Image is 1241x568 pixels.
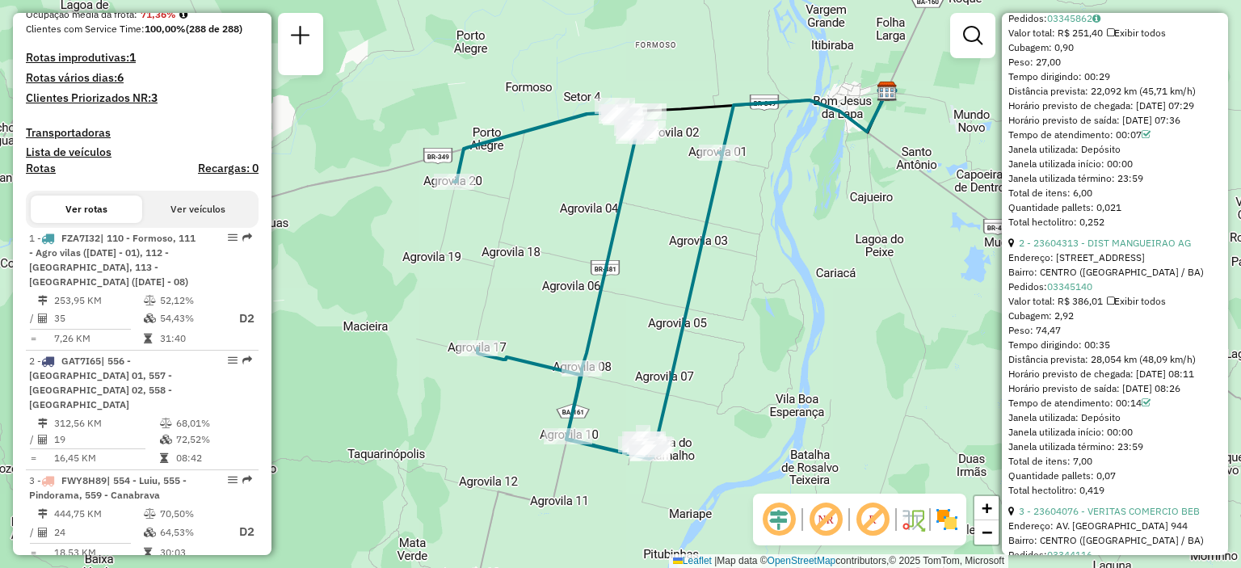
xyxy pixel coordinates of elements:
h4: Rotas vários dias: [26,71,259,85]
div: Tempo dirigindo: 00:35 [1008,338,1222,352]
td: 72,52% [175,431,252,448]
i: Distância Total [38,509,48,519]
a: 03345862 [1047,12,1100,24]
div: Distância prevista: 28,054 km (48,09 km/h) [1008,352,1222,367]
i: % de utilização da cubagem [144,528,156,537]
td: 19 [53,431,159,448]
i: Total de Atividades [38,435,48,444]
div: Janela utilizada término: 23:59 [1008,171,1222,186]
span: Cubagem: 0,90 [1008,41,1074,53]
td: 52,12% [159,292,224,309]
div: Horário previsto de chegada: [DATE] 07:29 [1008,99,1222,113]
td: 30:03 [159,545,224,561]
div: Horário previsto de saída: [DATE] 08:26 [1008,381,1222,396]
a: Com service time [1142,397,1151,409]
i: Distância Total [38,419,48,428]
button: Ver veículos [142,196,254,223]
td: 70,50% [159,506,224,522]
div: Pedidos: [1008,548,1222,562]
em: Opções [228,475,238,485]
td: 16,45 KM [53,450,159,466]
div: Valor total: R$ 386,01 [1008,294,1222,309]
em: Média calculada utilizando a maior ocupação (%Peso ou %Cubagem) de cada rota da sessão. Rotas cro... [179,10,187,19]
span: 3 - [29,474,187,501]
span: Ocultar deslocamento [759,500,798,539]
td: 64,53% [159,522,224,542]
strong: 6 [117,70,124,85]
div: Tempo dirigindo: 00:29 [1008,69,1222,84]
span: − [982,522,992,542]
td: 08:42 [175,450,252,466]
i: Total de Atividades [38,528,48,537]
td: 24 [53,522,143,542]
div: Tempo de atendimento: 00:14 [1008,396,1222,410]
a: 03344116 [1047,549,1092,561]
div: Janela utilizada: Depósito [1008,410,1222,425]
em: Opções [228,356,238,365]
strong: 3 [151,90,158,105]
span: GAT7I65 [61,355,101,367]
div: Total de itens: 6,00 [1008,186,1222,200]
span: Exibir NR [806,500,845,539]
button: Ver rotas [31,196,142,223]
a: Exibir filtros [957,19,989,52]
div: Janela utilizada início: 00:00 [1008,157,1222,171]
span: | 556 - [GEOGRAPHIC_DATA] 01, 557 - [GEOGRAPHIC_DATA] 02, 558 - [GEOGRAPHIC_DATA] [29,355,172,410]
span: | 110 - Formoso, 111 - Agro vilas ([DATE] - 01), 112 - [GEOGRAPHIC_DATA], 113 - [GEOGRAPHIC_DATA]... [29,232,196,288]
span: + [982,498,992,518]
td: 444,75 KM [53,506,143,522]
span: Peso: 27,00 [1008,56,1061,68]
td: 253,95 KM [53,292,143,309]
em: Opções [228,233,238,242]
span: Cubagem: 2,92 [1008,309,1074,322]
i: % de utilização do peso [144,509,156,519]
img: Exibir/Ocultar setores [934,507,960,532]
i: Tempo total em rota [144,548,152,557]
span: Exibir todos [1107,295,1166,307]
h4: Clientes Priorizados NR: [26,91,259,105]
strong: (288 de 288) [186,23,242,35]
h4: Transportadoras [26,126,259,140]
span: Exibir todos [1107,27,1166,39]
div: Endereço: AV. [GEOGRAPHIC_DATA] 944 [1008,519,1222,533]
td: 18,53 KM [53,545,143,561]
a: Rotas [26,162,56,175]
p: D2 [225,523,255,541]
td: 31:40 [159,330,224,347]
td: = [29,450,37,466]
td: / [29,309,37,329]
div: Janela utilizada início: 00:00 [1008,425,1222,440]
strong: 1 [129,50,136,65]
i: Distância Total [38,296,48,305]
a: Com service time [1142,128,1151,141]
em: Rota exportada [242,475,252,485]
div: Distância prevista: 22,092 km (45,71 km/h) [1008,84,1222,99]
span: Peso: 74,47 [1008,324,1061,336]
div: Horário previsto de saída: [DATE] 07:36 [1008,113,1222,128]
strong: 100,00% [145,23,186,35]
div: Quantidade pallets: 0,021 [1008,200,1222,215]
a: 3 - 23604076 - VERITAS COMERCIO BEB [1019,505,1200,517]
p: D2 [225,309,255,328]
td: 68,01% [175,415,252,431]
a: Leaflet [673,555,712,566]
div: Pedidos: [1008,11,1222,26]
img: CDD Lapa [877,81,898,102]
td: 54,43% [159,309,224,329]
div: Bairro: CENTRO ([GEOGRAPHIC_DATA] / BA) [1008,265,1222,280]
i: % de utilização da cubagem [160,435,172,444]
i: % de utilização da cubagem [144,313,156,323]
td: = [29,330,37,347]
em: Rota exportada [242,356,252,365]
img: Fluxo de ruas [900,507,926,532]
i: Tempo total em rota [144,334,152,343]
div: Pedidos: [1008,280,1222,294]
a: 03345140 [1047,280,1092,292]
div: Janela utilizada término: 23:59 [1008,440,1222,454]
div: Janela utilizada: Depósito [1008,142,1222,157]
h4: Recargas: 0 [198,162,259,175]
span: Ocupação média da frota: [26,8,137,20]
span: 1 - [29,232,196,288]
div: Valor total: R$ 251,40 [1008,26,1222,40]
i: Total de Atividades [38,313,48,323]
